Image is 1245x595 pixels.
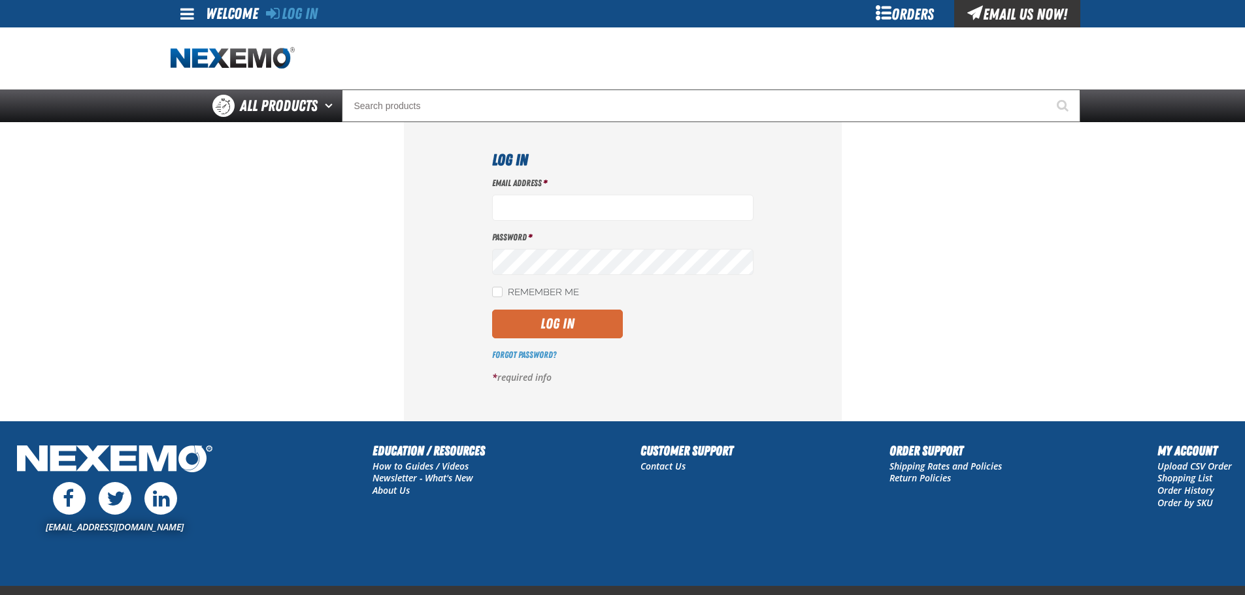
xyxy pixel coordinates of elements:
[373,460,469,472] a: How to Guides / Videos
[492,148,754,172] h1: Log In
[1048,89,1080,122] button: Start Searching
[342,89,1080,122] input: Search
[373,472,473,484] a: Newsletter - What's New
[492,287,503,297] input: Remember Me
[373,441,485,460] h2: Education / Resources
[240,94,318,118] span: All Products
[492,349,556,360] a: Forgot Password?
[889,472,951,484] a: Return Policies
[373,484,410,496] a: About Us
[1157,496,1213,509] a: Order by SKU
[1157,441,1232,460] h2: My Account
[492,287,579,299] label: Remember Me
[889,441,1002,460] h2: Order Support
[889,460,1002,472] a: Shipping Rates and Policies
[171,47,295,70] img: Nexemo logo
[492,177,754,189] label: Email Address
[492,310,623,338] button: Log In
[266,5,318,23] a: Log In
[171,47,295,70] a: Home
[1157,484,1214,496] a: Order History
[640,460,686,472] a: Contact Us
[320,89,342,122] button: Open All Products pages
[1157,460,1232,472] a: Upload CSV Order
[13,441,216,479] img: Nexemo Logo
[1157,472,1212,484] a: Shopping List
[640,441,733,460] h2: Customer Support
[46,521,184,533] a: [EMAIL_ADDRESS][DOMAIN_NAME]
[492,372,754,384] p: required info
[492,231,754,244] label: Password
